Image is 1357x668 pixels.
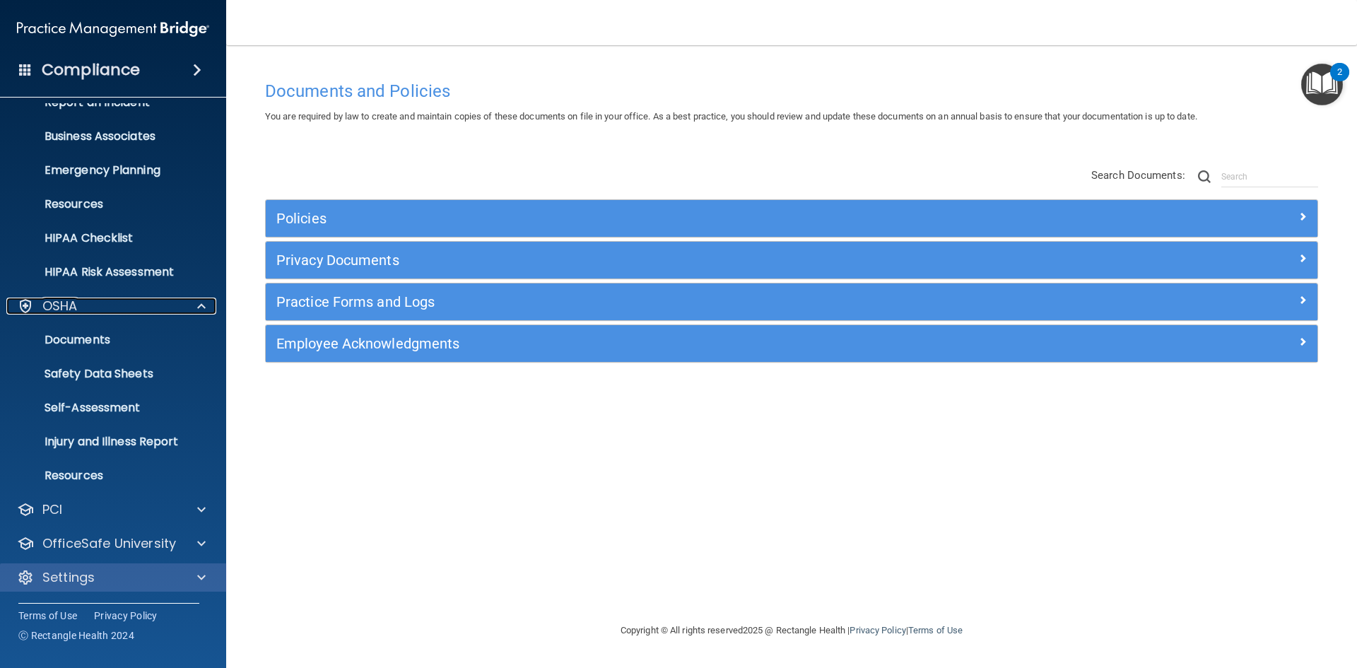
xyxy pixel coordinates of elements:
a: Policies [276,207,1307,230]
p: Emergency Planning [9,163,202,177]
input: Search [1221,166,1318,187]
a: Privacy Policy [94,609,158,623]
a: Privacy Policy [850,625,905,635]
img: ic-search.3b580494.png [1198,170,1211,183]
p: Business Associates [9,129,202,143]
p: Injury and Illness Report [9,435,202,449]
p: Resources [9,469,202,483]
h5: Employee Acknowledgments [276,336,1044,351]
h5: Practice Forms and Logs [276,294,1044,310]
a: Terms of Use [908,625,963,635]
img: PMB logo [17,15,209,43]
p: Safety Data Sheets [9,367,202,381]
a: Terms of Use [18,609,77,623]
p: PCI [42,501,62,518]
a: Settings [17,569,206,586]
p: Documents [9,333,202,347]
p: HIPAA Checklist [9,231,202,245]
p: Report an Incident [9,95,202,110]
h4: Documents and Policies [265,82,1318,100]
h5: Privacy Documents [276,252,1044,268]
a: OfficeSafe University [17,535,206,552]
a: Employee Acknowledgments [276,332,1307,355]
span: Search Documents: [1091,169,1185,182]
p: HIPAA Risk Assessment [9,265,202,279]
span: Ⓒ Rectangle Health 2024 [18,628,134,643]
a: Practice Forms and Logs [276,291,1307,313]
h5: Policies [276,211,1044,226]
button: Open Resource Center, 2 new notifications [1301,64,1343,105]
div: 2 [1337,72,1342,90]
span: You are required by law to create and maintain copies of these documents on file in your office. ... [265,111,1197,122]
p: OfficeSafe University [42,535,176,552]
p: Self-Assessment [9,401,202,415]
a: Privacy Documents [276,249,1307,271]
a: OSHA [17,298,206,315]
p: Resources [9,197,202,211]
p: OSHA [42,298,78,315]
a: PCI [17,501,206,518]
p: Settings [42,569,95,586]
h4: Compliance [42,60,140,80]
div: Copyright © All rights reserved 2025 @ Rectangle Health | | [534,608,1050,653]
